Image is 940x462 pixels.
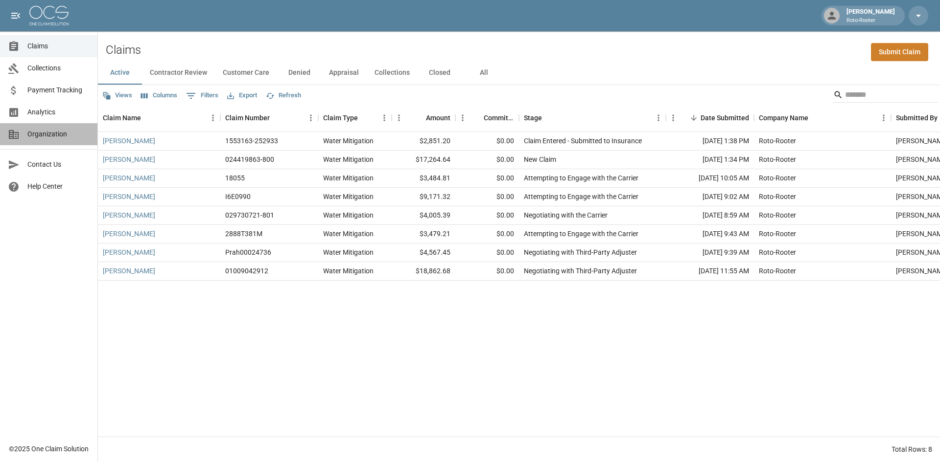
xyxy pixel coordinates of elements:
div: Date Submitted [701,104,749,132]
div: Stage [519,104,666,132]
div: $3,484.81 [392,169,455,188]
div: Company Name [754,104,891,132]
div: Water Mitigation [323,154,374,164]
button: Menu [377,110,392,125]
button: open drawer [6,6,25,25]
div: Water Mitigation [323,266,374,276]
div: Water Mitigation [323,173,374,183]
a: [PERSON_NAME] [103,136,155,146]
div: Claim Number [220,104,318,132]
div: $0.00 [455,225,519,243]
button: Menu [304,110,318,125]
div: Committed Amount [484,104,514,132]
span: Help Center [27,181,90,192]
span: Payment Tracking [27,85,90,95]
div: $0.00 [455,206,519,225]
div: [DATE] 8:59 AM [666,206,754,225]
div: [DATE] 10:05 AM [666,169,754,188]
div: [DATE] 9:43 AM [666,225,754,243]
a: [PERSON_NAME] [103,266,155,276]
div: 1553163-252933 [225,136,278,146]
div: Stage [524,104,542,132]
img: ocs-logo-white-transparent.png [29,6,69,25]
div: 029730721-801 [225,210,274,220]
div: Roto-Rooter [759,192,796,201]
button: Show filters [184,88,221,104]
div: Roto-Rooter [759,154,796,164]
button: Views [100,88,135,103]
div: Attempting to Engage with the Carrier [524,173,638,183]
div: Negotiating with Third-Party Adjuster [524,247,637,257]
div: Roto-Rooter [759,247,796,257]
div: Claim Name [103,104,141,132]
div: $17,264.64 [392,151,455,169]
div: Claim Name [98,104,220,132]
div: Water Mitigation [323,229,374,239]
div: Submitted By [896,104,938,132]
div: Roto-Rooter [759,266,796,276]
div: Water Mitigation [323,210,374,220]
button: Menu [455,110,470,125]
div: $4,567.45 [392,243,455,262]
button: Sort [470,111,484,125]
div: 01009042912 [225,266,268,276]
button: Closed [418,61,462,85]
button: Export [225,88,259,103]
div: I6E0990 [225,192,251,201]
div: Roto-Rooter [759,210,796,220]
button: Collections [367,61,418,85]
div: Amount [392,104,455,132]
button: Menu [651,110,666,125]
button: Sort [270,111,283,125]
div: 2888T381M [225,229,262,239]
div: $2,851.20 [392,132,455,151]
button: Menu [392,110,406,125]
span: Organization [27,129,90,139]
button: All [462,61,506,85]
button: Active [98,61,142,85]
div: Company Name [759,104,808,132]
div: [DATE] 9:02 AM [666,188,754,206]
div: Search [833,87,938,105]
span: Analytics [27,107,90,117]
button: Refresh [263,88,304,103]
button: Sort [542,111,556,125]
button: Menu [876,110,891,125]
div: 18055 [225,173,245,183]
div: Claim Type [323,104,358,132]
div: $4,005.39 [392,206,455,225]
div: © 2025 One Claim Solution [9,444,89,454]
div: Prah00024736 [225,247,271,257]
div: Roto-Rooter [759,229,796,239]
div: dynamic tabs [98,61,940,85]
a: Submit Claim [871,43,928,61]
a: [PERSON_NAME] [103,247,155,257]
button: Sort [358,111,372,125]
div: Claim Type [318,104,392,132]
div: New Claim [524,154,556,164]
a: [PERSON_NAME] [103,210,155,220]
button: Customer Care [215,61,277,85]
a: [PERSON_NAME] [103,154,155,164]
div: $0.00 [455,262,519,281]
div: Roto-Rooter [759,136,796,146]
div: Water Mitigation [323,136,374,146]
p: Roto-Rooter [846,17,895,25]
div: $0.00 [455,188,519,206]
div: [PERSON_NAME] [843,7,899,24]
h2: Claims [106,43,141,57]
div: [DATE] 1:34 PM [666,151,754,169]
div: Water Mitigation [323,192,374,201]
div: Negotiating with the Carrier [524,210,608,220]
div: $0.00 [455,169,519,188]
div: $18,862.68 [392,262,455,281]
div: Amount [426,104,450,132]
div: $9,171.32 [392,188,455,206]
div: Attempting to Engage with the Carrier [524,192,638,201]
button: Sort [808,111,822,125]
span: Collections [27,63,90,73]
div: Date Submitted [666,104,754,132]
div: [DATE] 9:39 AM [666,243,754,262]
div: [DATE] 1:38 PM [666,132,754,151]
div: $0.00 [455,132,519,151]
